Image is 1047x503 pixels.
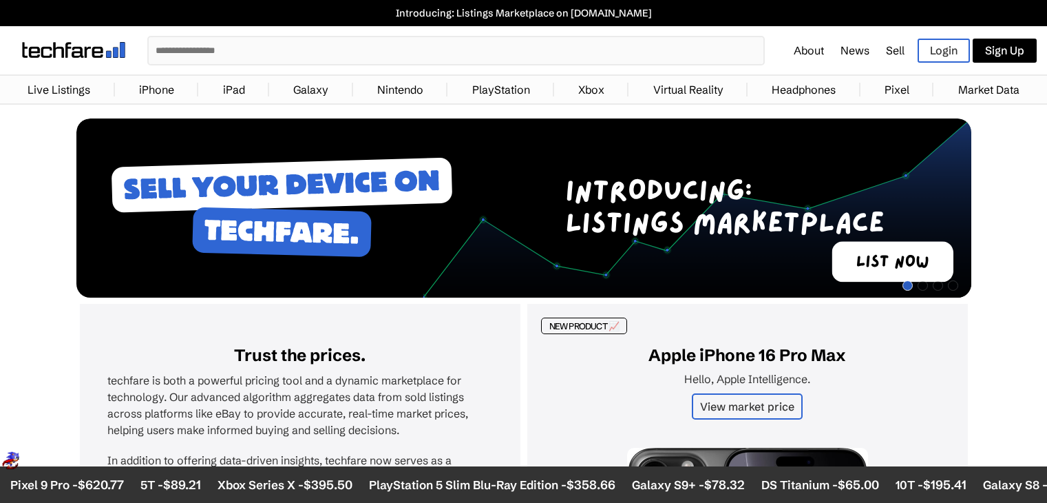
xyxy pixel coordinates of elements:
[973,39,1037,63] a: Sign Up
[286,76,335,103] a: Galaxy
[918,39,970,63] a: Login
[951,76,1026,103] a: Market Data
[567,477,615,493] span: $358.66
[886,43,905,57] a: Sell
[132,76,181,103] a: iPhone
[571,76,611,103] a: Xbox
[896,477,966,493] li: 10T -
[840,43,869,57] a: News
[838,477,879,493] span: $65.00
[465,76,537,103] a: PlayStation
[107,345,493,365] h2: Trust the prices.
[76,119,971,300] div: 1 / 4
[7,7,1040,19] a: Introducing: Listings Marketplace on [DOMAIN_NAME]
[370,76,430,103] a: Nintendo
[541,318,628,334] div: NEW PRODUCT 📈
[107,372,493,438] p: techfare is both a powerful pricing tool and a dynamic marketplace for technology. Our advanced a...
[704,477,745,493] span: $78.32
[555,345,940,365] h2: Apple iPhone 16 Pro Max
[923,477,966,493] span: $195.41
[78,477,124,493] span: $620.77
[933,280,943,291] span: Go to slide 3
[140,477,201,493] li: 5T -
[163,477,201,493] span: $89.21
[304,477,352,493] span: $395.50
[878,76,916,103] a: Pixel
[21,76,97,103] a: Live Listings
[369,477,615,493] li: PlayStation 5 Slim Blu-Ray Edition -
[902,280,913,291] span: Go to slide 1
[918,280,928,291] span: Go to slide 2
[218,477,352,493] li: Xbox Series X -
[794,43,824,57] a: About
[10,477,124,493] li: Pixel 9 Pro -
[216,76,252,103] a: iPad
[948,280,958,291] span: Go to slide 4
[692,393,803,420] a: View market price
[22,42,125,58] img: techfare logo
[555,372,940,386] p: Hello, Apple Intelligence.
[632,477,745,493] li: Galaxy S9+ -
[765,76,843,103] a: Headphones
[76,119,971,298] img: Desktop Image 1
[761,477,879,493] li: DS Titanium -
[646,76,730,103] a: Virtual Reality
